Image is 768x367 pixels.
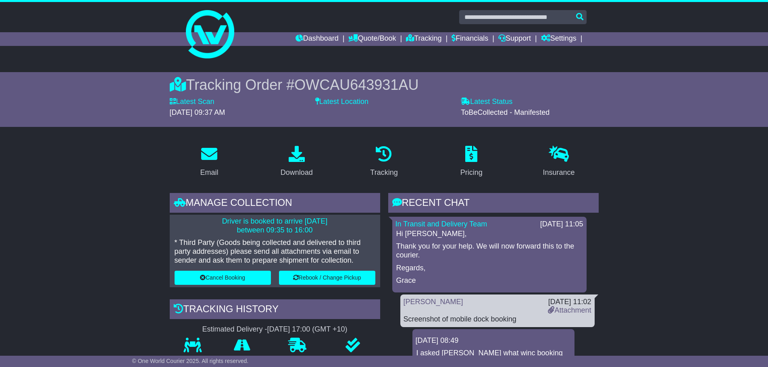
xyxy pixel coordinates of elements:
[396,230,583,238] p: Hi [PERSON_NAME],
[267,325,348,334] div: [DATE] 17:00 (GMT +10)
[296,32,339,46] a: Dashboard
[404,315,591,324] div: Screenshot of mobile dock booking
[460,167,483,178] div: Pricing
[170,325,380,334] div: Estimated Delivery -
[281,167,313,178] div: Download
[543,167,575,178] div: Insurance
[388,193,599,215] div: RECENT CHAT
[348,32,396,46] a: Quote/Book
[275,143,318,181] a: Download
[452,32,488,46] a: Financials
[170,193,380,215] div: Manage collection
[395,220,487,228] a: In Transit and Delivery Team
[200,167,218,178] div: Email
[365,143,403,181] a: Tracking
[175,217,375,234] p: Driver is booked to arrive [DATE] between 09:35 to 16:00
[498,32,531,46] a: Support
[538,143,580,181] a: Insurance
[315,97,368,106] label: Latest Location
[396,276,583,285] p: Grace
[294,77,418,93] span: OWCAU643931AU
[548,298,591,307] div: [DATE] 11:02
[195,143,223,181] a: Email
[132,358,249,364] span: © One World Courier 2025. All rights reserved.
[170,299,380,321] div: Tracking history
[404,298,463,306] a: [PERSON_NAME]
[170,108,225,116] span: [DATE] 09:37 AM
[370,167,398,178] div: Tracking
[416,336,571,345] div: [DATE] 08:49
[548,306,591,314] a: Attachment
[279,271,375,285] button: Rebook / Change Pickup
[175,238,375,265] p: * Third Party (Goods being collected and delivered to third party addresses) please send all atta...
[170,97,214,106] label: Latest Scan
[540,220,583,229] div: [DATE] 11:05
[461,108,549,116] span: ToBeCollected - Manifested
[396,264,583,273] p: Regards,
[455,143,488,181] a: Pricing
[170,76,599,93] div: Tracking Order #
[175,271,271,285] button: Cancel Booking
[406,32,441,46] a: Tracking
[541,32,577,46] a: Settings
[461,97,512,106] label: Latest Status
[396,242,583,259] p: Thank you for your help. We will now forward this to the courier.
